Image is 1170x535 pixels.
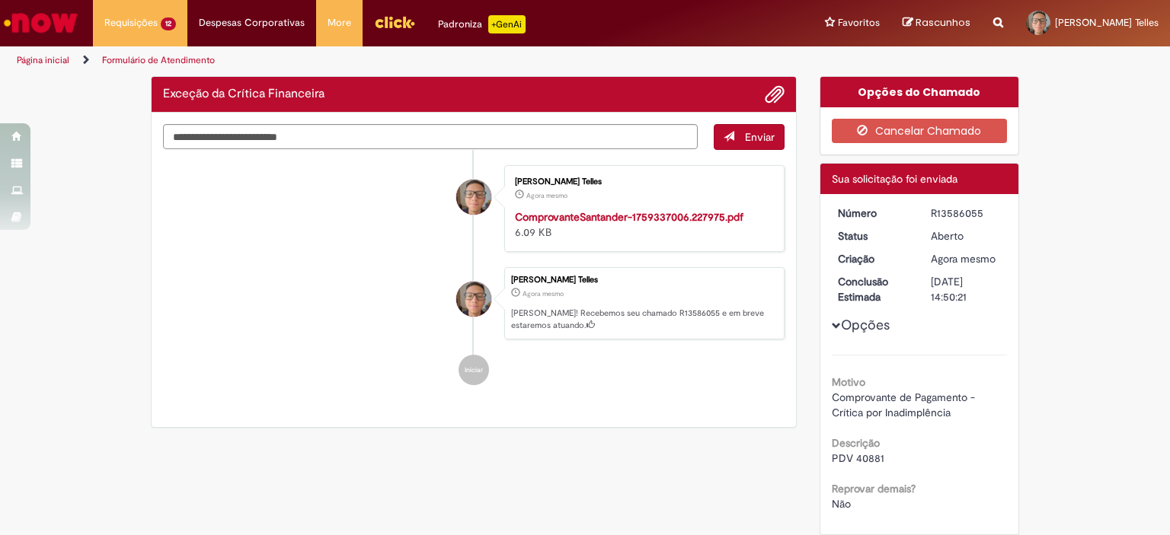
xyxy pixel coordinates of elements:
span: Enviar [745,130,775,144]
dt: Número [826,205,920,221]
span: Requisições [104,15,158,30]
div: 6.09 KB [515,209,769,240]
b: Descrição [832,436,880,450]
div: [PERSON_NAME] Telles [511,275,776,285]
a: Formulário de Atendimento [102,54,215,66]
div: [PERSON_NAME] Telles [515,177,769,186]
p: [PERSON_NAME]! Recebemos seu chamado R13586055 e em breve estaremos atuando. [511,307,776,331]
button: Cancelar Chamado [832,119,1008,143]
p: +GenAi [488,15,526,33]
div: [DATE] 14:50:21 [931,274,1002,304]
a: Página inicial [17,54,69,66]
dt: Status [826,228,920,244]
span: Despesas Corporativas [199,15,305,30]
li: Guilherme Magalhaes Telles [163,267,785,340]
div: Guilherme Magalhaes Telles [456,282,491,317]
b: Motivo [832,375,865,389]
textarea: Digite sua mensagem aqui... [163,124,698,150]
button: Adicionar anexos [765,84,785,104]
div: Guilherme Magalhaes Telles [456,180,491,215]
span: More [328,15,351,30]
span: Comprovante de Pagamento - Crítica por Inadimplência [832,390,978,419]
div: 01/10/2025 13:50:18 [931,251,1002,266]
span: [PERSON_NAME] Telles [1055,16,1159,29]
time: 01/10/2025 13:50:18 [523,289,564,298]
b: Reprovar demais? [832,482,916,495]
span: PDV 40881 [832,451,884,465]
div: Opções do Chamado [820,77,1019,107]
a: ComprovanteSantander-1759337006.227975.pdf [515,210,743,224]
a: Rascunhos [903,16,970,30]
span: 12 [161,18,176,30]
button: Enviar [714,124,785,150]
span: Agora mesmo [523,289,564,298]
span: Agora mesmo [931,252,996,266]
ul: Trilhas de página [11,46,769,75]
dt: Criação [826,251,920,266]
h2: Exceção da Crítica Financeira Histórico de tíquete [163,88,324,101]
div: Padroniza [438,15,526,33]
ul: Histórico de tíquete [163,150,785,401]
time: 01/10/2025 13:50:18 [931,252,996,266]
span: Favoritos [838,15,880,30]
div: Aberto [931,228,1002,244]
div: R13586055 [931,205,1002,221]
dt: Conclusão Estimada [826,274,920,304]
span: Não [832,497,851,511]
img: click_logo_yellow_360x200.png [374,11,415,33]
span: Agora mesmo [526,191,567,200]
time: 01/10/2025 13:50:15 [526,191,567,200]
img: ServiceNow [2,8,80,38]
span: Rascunhos [916,15,970,30]
span: Sua solicitação foi enviada [832,172,957,186]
